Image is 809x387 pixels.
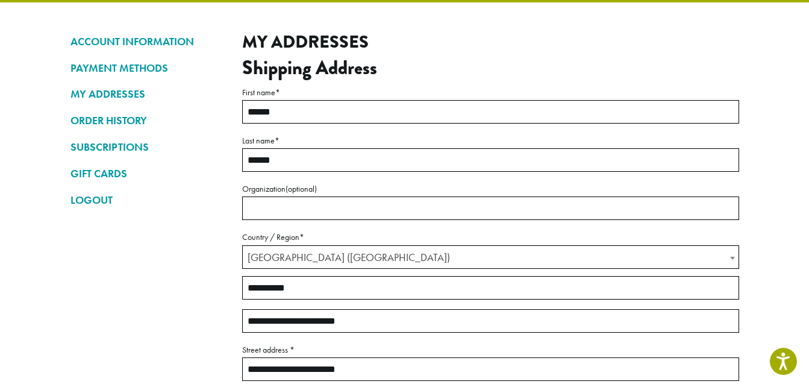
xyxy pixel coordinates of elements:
a: ORDER HISTORY [70,110,224,131]
a: SUBSCRIPTIONS [70,137,224,157]
span: United States (US) [243,246,739,269]
h2: My Addresses [242,31,739,52]
a: MY ADDRESSES [70,84,224,104]
a: GIFT CARDS [70,163,224,184]
span: (optional) [286,183,317,194]
label: Country / Region [242,230,739,245]
a: PAYMENT METHODS [70,58,224,78]
label: Last name [242,133,739,148]
a: ACCOUNT INFORMATION [70,31,224,52]
span: Country / Region [242,245,739,269]
h3: Shipping Address [242,57,739,80]
label: Street address [242,342,739,357]
label: Organization [242,181,739,197]
label: First name [242,85,739,100]
a: LOGOUT [70,190,224,210]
